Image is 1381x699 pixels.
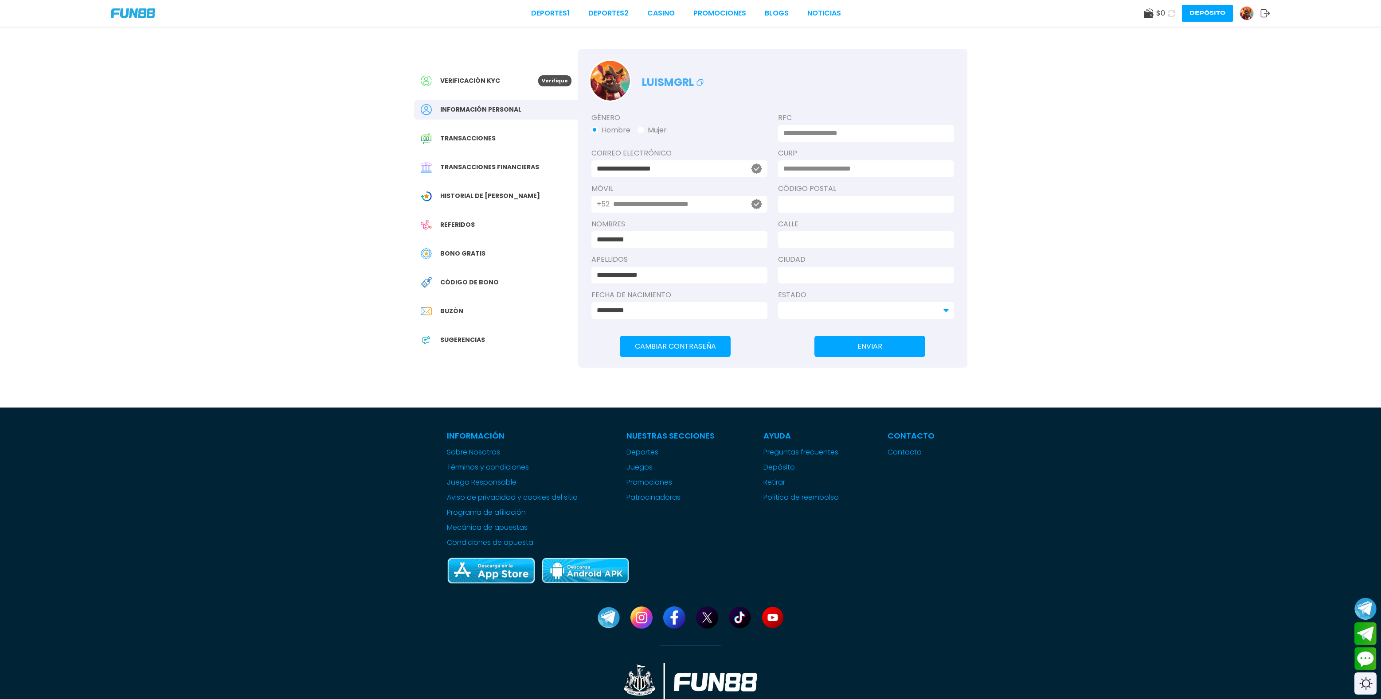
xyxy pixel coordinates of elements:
[421,190,432,202] img: Wagering Transaction
[778,219,954,229] label: Calle
[541,557,630,585] img: Play Store
[440,307,463,316] span: Buzón
[440,335,485,345] span: Sugerencias
[1354,622,1377,645] button: Join telegram
[447,477,578,488] a: Juego Responsable
[440,163,539,172] span: Transacciones financieras
[414,128,578,148] a: Transaction HistoryTransacciones
[591,254,767,265] label: APELLIDOS
[447,557,536,585] img: App Store
[597,199,610,210] p: +52
[447,430,578,442] p: Información
[421,104,432,115] img: Personal
[440,278,499,287] span: Código de bono
[626,462,653,473] button: Juegos
[591,183,767,194] label: Móvil
[1354,597,1377,620] button: Join telegram channel
[620,336,731,357] button: Cambiar Contraseña
[638,125,667,136] button: Mujer
[414,186,578,206] a: Wagering TransactionHistorial de [PERSON_NAME]
[414,330,578,350] a: App FeedbackSugerencias
[421,248,432,259] img: Free Bonus
[591,125,630,136] button: Hombre
[807,8,841,19] a: NOTICIAS
[591,113,767,123] label: Género
[778,290,954,300] label: Estado
[414,71,578,91] a: Verificación KYCVerifique
[1240,7,1253,20] img: Avatar
[440,249,485,258] span: Bono Gratis
[440,191,540,201] span: Historial de [PERSON_NAME]
[642,70,705,90] p: luismgrl
[778,183,954,194] label: Código Postal
[626,447,715,458] a: Deportes
[814,336,925,357] button: ENVIAR
[440,76,500,85] span: Verificación KYC
[763,447,839,458] a: Preguntas frecuentes
[421,219,432,230] img: Referral
[111,8,155,18] img: Company Logo
[447,507,578,518] a: Programa de afiliación
[765,8,789,19] a: BLOGS
[414,301,578,321] a: InboxBuzón
[888,447,935,458] a: Contacto
[778,148,954,159] label: CURP
[440,105,521,114] span: Información personal
[1354,672,1377,695] div: Switch theme
[763,430,839,442] p: Ayuda
[440,134,496,143] span: Transacciones
[590,61,630,101] img: Avatar
[1156,8,1165,19] span: $ 0
[626,477,715,488] a: Promociones
[414,244,578,264] a: Free BonusBono Gratis
[447,462,578,473] a: Términos y condiciones
[1182,5,1233,22] button: Depósito
[421,334,432,346] img: App Feedback
[778,254,954,265] label: Ciudad
[447,447,578,458] a: Sobre Nosotros
[647,8,675,19] a: CASINO
[591,219,767,229] label: NOMBRES
[414,157,578,177] a: Financial TransactionTransacciones financieras
[440,220,475,229] span: Referidos
[414,272,578,292] a: Redeem BonusCódigo de bono
[591,290,767,300] label: Fecha de Nacimiento
[588,8,629,19] a: Deportes2
[421,306,432,317] img: Inbox
[763,477,839,488] a: Retirar
[531,8,570,19] a: Deportes1
[414,100,578,120] a: PersonalInformación personal
[414,215,578,235] a: ReferralReferidos
[626,430,715,442] p: Nuestras Secciones
[538,75,571,86] p: Verifique
[763,462,839,473] a: Depósito
[693,8,746,19] a: Promociones
[447,492,578,503] a: Aviso de privacidad y cookies del sitio
[447,522,578,533] a: Mecánica de apuestas
[447,537,578,548] a: Condiciones de apuesta
[1240,6,1260,20] a: Avatar
[778,113,954,123] label: RFC
[421,162,432,173] img: Financial Transaction
[626,492,715,503] a: Patrocinadoras
[421,133,432,144] img: Transaction History
[591,148,767,159] label: Correo electrónico
[1354,647,1377,670] button: Contact customer service
[888,430,935,442] p: Contacto
[421,277,432,288] img: Redeem Bonus
[763,492,839,503] a: Política de reembolso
